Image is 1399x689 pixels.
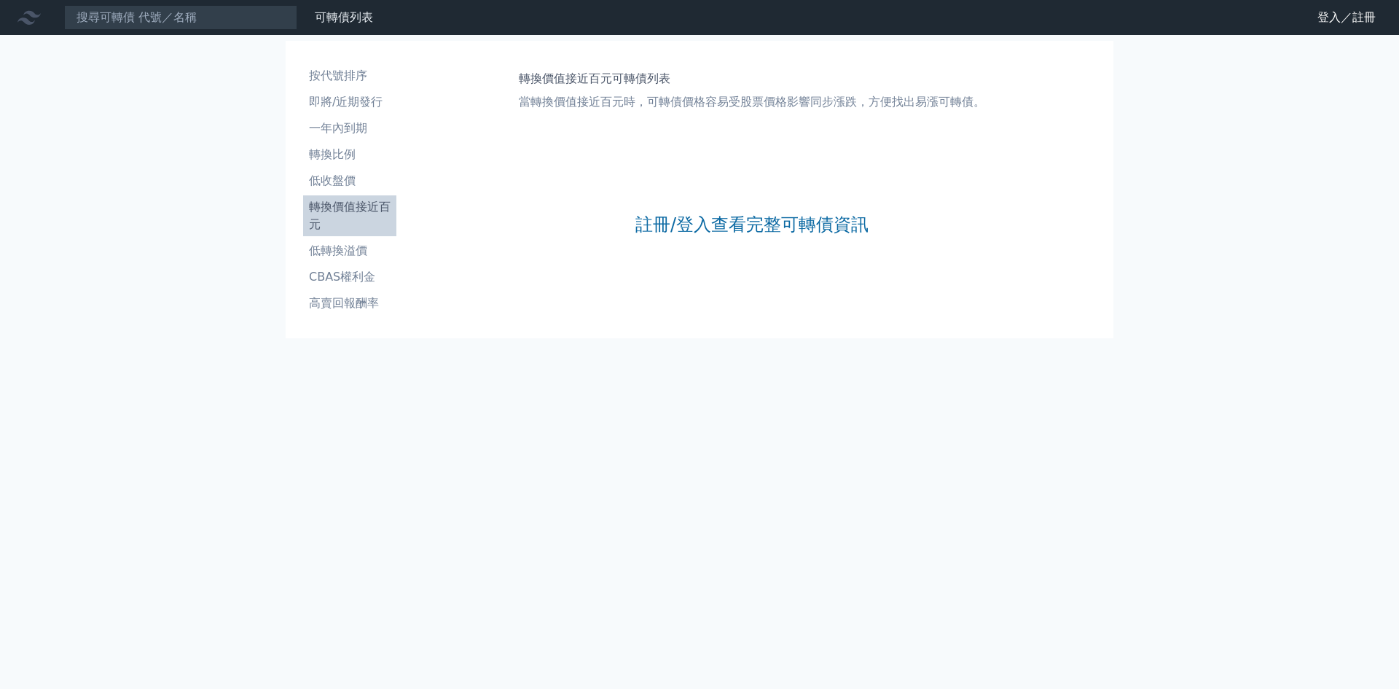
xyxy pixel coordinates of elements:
li: CBAS權利金 [303,268,396,286]
li: 低轉換溢價 [303,242,396,260]
p: 當轉換價值接近百元時，可轉債價格容易受股票價格影響同步漲跌，方便找出易漲可轉債。 [519,93,985,111]
a: 一年內到期 [303,117,396,140]
a: CBAS權利金 [303,265,396,289]
li: 轉換價值接近百元 [303,198,396,233]
a: 高賣回報酬率 [303,292,396,315]
a: 低轉換溢價 [303,239,396,262]
li: 轉換比例 [303,146,396,163]
a: 轉換價值接近百元 [303,195,396,236]
li: 即將/近期發行 [303,93,396,111]
a: 登入／註冊 [1306,6,1387,29]
a: 註冊/登入查看完整可轉債資訊 [635,213,869,236]
li: 一年內到期 [303,120,396,137]
a: 按代號排序 [303,64,396,87]
h1: 轉換價值接近百元可轉債列表 [519,70,985,87]
a: 即將/近期發行 [303,90,396,114]
li: 按代號排序 [303,67,396,85]
a: 轉換比例 [303,143,396,166]
input: 搜尋可轉債 代號／名稱 [64,5,297,30]
a: 可轉債列表 [315,10,373,24]
li: 低收盤價 [303,172,396,190]
a: 低收盤價 [303,169,396,192]
li: 高賣回報酬率 [303,295,396,312]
